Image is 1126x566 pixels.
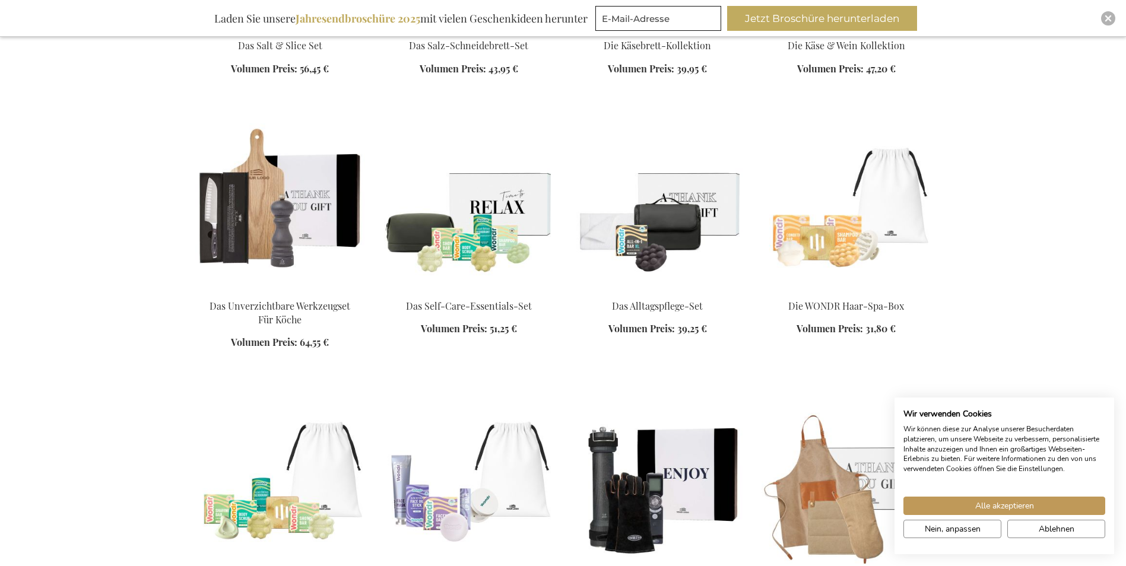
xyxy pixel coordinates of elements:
span: Volumen Preis: [231,62,297,75]
a: Das Unverzichtbare Werkzeugset Für Köche [210,300,350,326]
button: Akzeptieren Sie alle cookies [903,497,1105,515]
img: The Everyday Care Kit [573,123,743,290]
span: 56,45 € [300,62,329,75]
a: Volumen Preis: 39,95 € [608,62,707,76]
span: Volumen Preis: [608,322,675,335]
a: Das Salt & Slice Set [238,39,322,52]
a: Die Käsebrett-Kollektion [604,39,711,52]
img: Close [1105,15,1112,22]
span: 39,25 € [677,322,707,335]
a: Das Alltagspflege-Set [612,300,703,312]
img: Das Unverzichtbare Werkzeugset Für Köche [195,123,365,290]
img: The Self-Care Essentials Set [384,123,554,290]
span: Nein, anpassen [925,523,981,535]
a: Volumen Preis: 39,25 € [608,322,707,336]
span: 47,20 € [866,62,896,75]
form: marketing offers and promotions [595,6,725,34]
img: The Kitchen Gift Set [762,398,931,564]
img: WONDR Body Refresh Kit [195,398,365,564]
button: cookie Einstellungen anpassen [903,520,1001,538]
span: 31,80 € [865,322,896,335]
img: The WONDR Facial Treat Box [384,398,554,564]
span: Volumen Preis: [231,336,297,348]
a: Das Unverzichtbare Werkzeugset Für Köche [195,285,365,296]
a: The Everyday Care Kit [573,285,743,296]
h2: Wir verwenden Cookies [903,409,1105,419]
a: Volumen Preis: 56,45 € [231,62,329,76]
button: Alle verweigern cookies [1007,520,1105,538]
span: Volumen Preis: [608,62,674,75]
a: Die WONDR Haar-Spa-Box [788,300,904,312]
input: E-Mail-Adresse [595,6,721,31]
img: The Master Griller's Toolkit [573,398,743,564]
a: Volumen Preis: 47,20 € [797,62,896,76]
a: The Self-Care Essentials Set [384,285,554,296]
img: The WONDR Hair Spa Box [762,123,931,290]
span: Volumen Preis: [797,62,864,75]
span: Ablehnen [1039,523,1074,535]
a: Volumen Preis: 51,25 € [421,322,517,336]
span: Volumen Preis: [797,322,863,335]
span: 51,25 € [490,322,517,335]
span: Volumen Preis: [421,322,487,335]
a: The WONDR Hair Spa Box [762,285,931,296]
a: Das Self-Care-Essentials-Set [406,300,532,312]
span: Alle akzeptieren [975,500,1034,512]
a: Die Käse & Wein Kollektion [788,39,905,52]
p: Wir können diese zur Analyse unserer Besucherdaten platzieren, um unsere Webseite zu verbessern, ... [903,424,1105,474]
div: Close [1101,11,1115,26]
button: Jetzt Broschüre herunterladen [727,6,917,31]
a: Volumen Preis: 64,55 € [231,336,329,349]
span: 39,95 € [677,62,707,75]
b: Jahresendbroschüre 2025 [296,11,420,26]
a: Volumen Preis: 31,80 € [797,322,896,336]
div: Laden Sie unsere mit vielen Geschenkideen herunter [209,6,593,31]
span: 64,55 € [300,336,329,348]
